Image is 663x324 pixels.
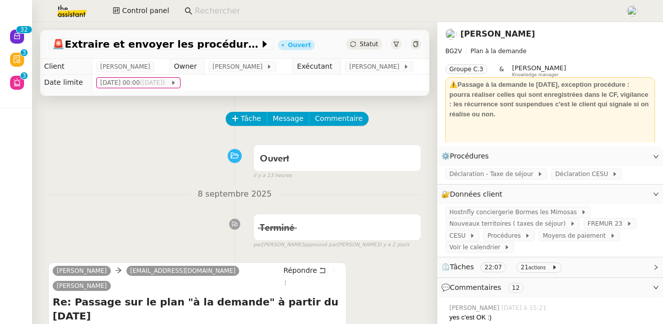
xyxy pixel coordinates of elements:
div: Ouvert [288,42,311,48]
span: 🔐 [441,189,507,200]
span: Données client [450,190,503,198]
span: Commentaires [450,283,501,291]
nz-badge-sup: 3 [21,49,28,56]
span: approuvé par [303,241,337,249]
img: users%2FNTfmycKsCFdqp6LX6USf2FmuPJo2%2Favatar%2Fprofile-pic%20(1).png [627,6,638,17]
nz-badge-sup: 3 [21,72,28,79]
span: Commentaire [315,113,363,124]
span: Terminé [260,224,294,233]
p: 3 [22,72,26,81]
span: Plan à la demande [470,48,527,55]
strong: ⚠️Passage à la demande le [DATE], exception procédure : pourra réaliser celles qui sont enregistr... [449,81,649,118]
app-user-label: Knowledge manager [512,64,566,77]
button: Commentaire [309,112,369,126]
img: users%2F5wb7CaiUE6dOiPeaRcV8Mw5TCrI3%2Favatar%2F81010312-bfeb-45f9-b06f-91faae72560a [445,29,456,40]
span: [PERSON_NAME] [449,303,502,312]
div: 💬Commentaires 12 [437,278,663,297]
small: [PERSON_NAME] [PERSON_NAME] [253,241,409,249]
span: Procédures [450,152,489,160]
span: [PERSON_NAME] [213,62,266,72]
button: Tâche [226,112,267,126]
input: Rechercher [195,5,615,18]
span: [EMAIL_ADDRESS][DOMAIN_NAME] [130,267,236,274]
span: ([DATE]) [140,79,167,86]
span: ⚙️ [441,150,493,162]
button: Message [267,112,309,126]
a: [PERSON_NAME] [460,29,535,39]
span: Déclaration CESU [555,169,612,179]
a: [PERSON_NAME] [53,281,111,290]
span: [DATE] à 15:21 [502,303,549,312]
td: Date limite [40,75,92,91]
span: Statut [360,41,378,48]
span: Nouveaux territoires ( taxes de séjour) [449,219,570,229]
div: ___________ [449,138,651,148]
td: Owner [170,59,204,75]
span: Voir le calendrier [449,242,504,252]
p: 2 [24,26,28,35]
span: FREMUR 23 [588,219,626,229]
div: ⏲️Tâches 22:07 21actions [437,257,663,277]
span: 💬 [441,283,528,291]
span: 21 [521,264,528,271]
p: 3 [22,49,26,58]
span: Extraire et envoyer les procédures actives [52,39,260,49]
span: Procédures [487,231,525,241]
span: [PERSON_NAME] [100,62,150,72]
div: ⚙️Procédures [437,146,663,166]
div: 🔐Données client [437,185,663,204]
td: Exécutant [293,59,341,75]
p: 3 [20,26,24,35]
span: CESU [449,231,469,241]
span: [PERSON_NAME] [349,62,403,72]
span: 8 septembre 2025 [190,188,279,201]
span: Knowledge manager [512,72,559,78]
span: par [253,241,262,249]
button: Control panel [107,4,175,18]
span: Ouvert [260,154,289,164]
td: Client [40,59,92,75]
nz-tag: 22:07 [480,262,506,272]
span: Message [273,113,303,124]
span: BG2V [445,48,462,55]
nz-tag: Groupe C.3 [445,64,487,74]
span: il y a 2 jours [379,241,409,249]
span: 🚨 [52,38,65,50]
span: ⏲️ [441,263,566,271]
span: Moyens de paiement [543,231,609,241]
span: [PERSON_NAME] [512,64,566,72]
nz-badge-sup: 32 [16,26,32,33]
span: Répondre [283,265,317,275]
span: il y a 13 heures [253,172,292,180]
span: Tâche [241,113,261,124]
h4: Re: Passage sur le plan "à la demande" à partir du [DATE] [53,295,342,323]
span: Tâches [450,263,474,271]
span: Déclaration - Taxe de séjour [449,169,537,179]
a: [PERSON_NAME] [53,266,111,275]
button: Répondre [280,265,329,276]
span: & [500,64,504,77]
small: actions [529,265,546,270]
span: Hostnfly conciergerie Bormes les Mimosas [449,207,581,217]
div: yes c'est OK :) [449,312,655,322]
nz-tag: 12 [508,283,524,293]
span: Control panel [122,5,169,17]
span: [DATE] 00:00 [100,78,171,88]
